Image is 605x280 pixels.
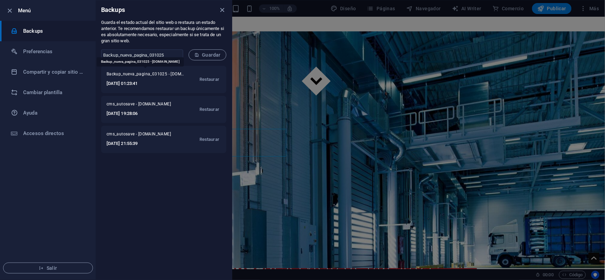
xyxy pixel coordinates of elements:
h6: Cambiar plantilla [23,88,86,97]
h6: [DATE] 21:55:39 [107,139,178,148]
h6: Backups [101,6,125,14]
button: Restaurar [198,71,221,88]
h6: Compartir y copiar sitio web [23,68,86,76]
h6: Accesos directos [23,129,86,137]
h6: Preferencias [23,47,86,56]
span: cms_autosave - [DOMAIN_NAME] [107,101,178,109]
span: Restaurar [200,105,219,114]
button: Restaurar [198,101,221,118]
span: Guardar [194,52,221,58]
button: Restaurar [198,131,221,148]
h6: [DATE] 01:23:41 [107,79,184,88]
span: cms_autosave - [DOMAIN_NAME] [107,131,178,139]
button: close [218,6,226,14]
a: Ayuda [0,103,96,123]
span: Restaurar [200,135,219,144]
button: Salir [3,263,93,274]
button: Guardar [189,49,226,60]
h6: [DATE] 19:28:06 [107,109,178,118]
input: Indica un nombre para el nuevo backup (opcional) [101,49,183,60]
span: Salir [9,265,87,271]
h6: Menú [18,6,90,15]
h6: Ayuda [23,109,86,117]
h6: Backups [23,27,86,35]
span: Backup_nueva_pagina_031025 - [DOMAIN_NAME] [107,71,184,79]
span: Restaurar [200,75,219,84]
p: Guarda el estado actual del sitio web o restaura un estado anterior. Te recomendamos restaurar un... [101,19,226,44]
